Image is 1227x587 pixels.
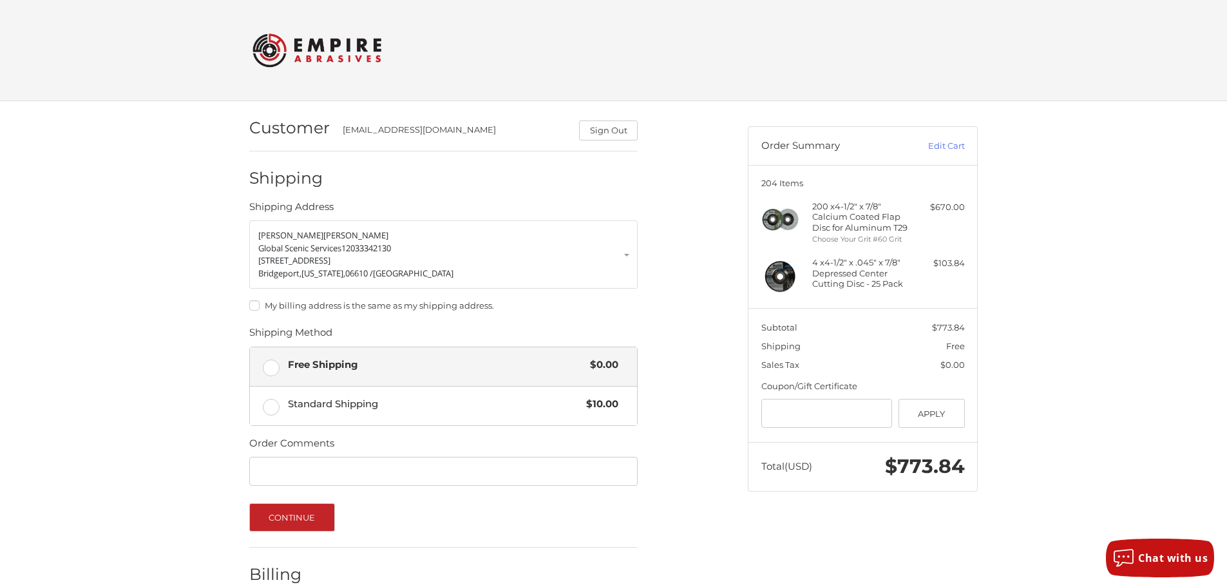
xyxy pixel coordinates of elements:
[914,201,965,214] div: $670.00
[341,242,391,254] span: 12033342130
[761,360,799,370] span: Sales Tax
[288,397,580,412] span: Standard Shipping
[249,325,332,346] legend: Shipping Method
[579,120,638,140] button: Sign Out
[252,25,381,75] img: Empire Abrasives
[812,201,911,233] h4: 200 x 4-1/2" x 7/8" Calcium Coated Flap Disc for Aluminum T29
[323,229,388,241] span: [PERSON_NAME]
[258,255,330,266] span: [STREET_ADDRESS]
[249,200,334,220] legend: Shipping Address
[946,341,965,351] span: Free
[761,341,801,351] span: Shipping
[812,234,911,245] li: Choose Your Grit #60 Grit
[761,380,965,393] div: Coupon/Gift Certificate
[301,267,345,279] span: [US_STATE],
[249,503,335,532] button: Continue
[761,460,812,472] span: Total (USD)
[899,399,965,428] button: Apply
[761,178,965,188] h3: 204 Items
[288,358,584,372] span: Free Shipping
[932,322,965,332] span: $773.84
[580,397,618,412] span: $10.00
[258,267,301,279] span: Bridgeport,
[1138,551,1208,565] span: Chat with us
[249,220,638,289] a: Enter or select a different address
[885,454,965,478] span: $773.84
[940,360,965,370] span: $0.00
[249,118,330,138] h2: Customer
[761,399,893,428] input: Gift Certificate or Coupon Code
[343,124,567,140] div: [EMAIL_ADDRESS][DOMAIN_NAME]
[249,436,334,457] legend: Order Comments
[258,242,341,254] span: Global Scenic Services
[345,267,373,279] span: 06610 /
[249,300,638,311] label: My billing address is the same as my shipping address.
[761,140,900,153] h3: Order Summary
[1106,539,1214,577] button: Chat with us
[761,322,797,332] span: Subtotal
[914,257,965,270] div: $103.84
[812,257,911,289] h4: 4 x 4-1/2" x .045" x 7/8" Depressed Center Cutting Disc - 25 Pack
[249,168,325,188] h2: Shipping
[258,229,323,241] span: [PERSON_NAME]
[584,358,618,372] span: $0.00
[249,564,325,584] h2: Billing
[373,267,453,279] span: [GEOGRAPHIC_DATA]
[900,140,965,153] a: Edit Cart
